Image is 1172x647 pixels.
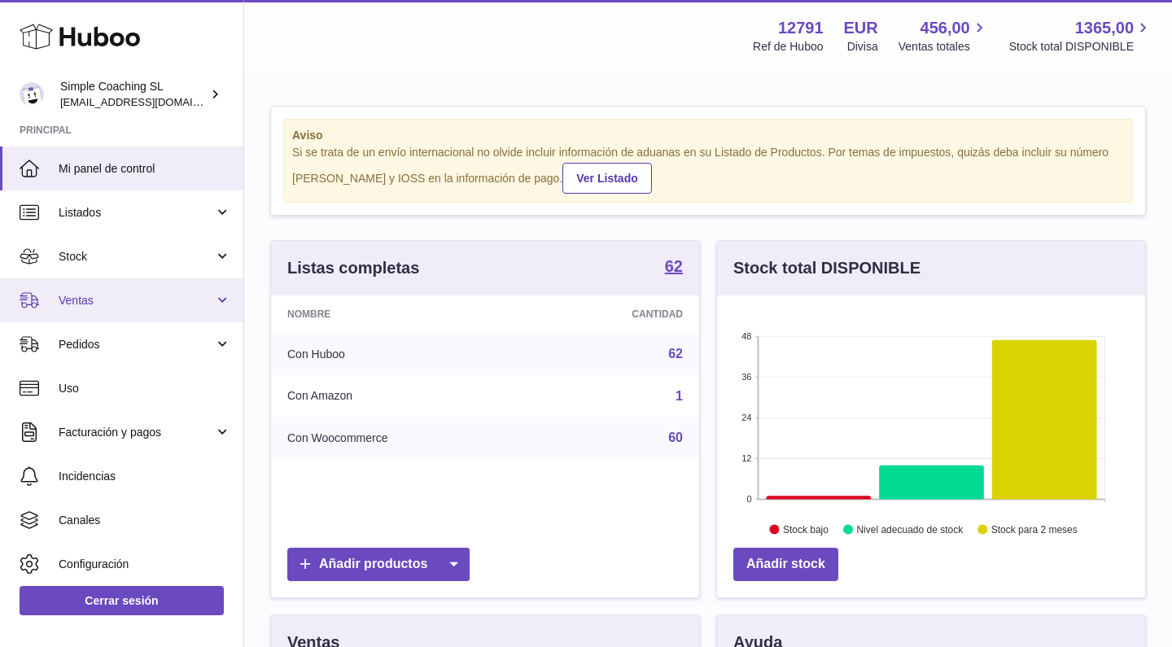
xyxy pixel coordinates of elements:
span: Canales [59,513,231,528]
td: Con Amazon [271,375,534,417]
text: 0 [746,494,751,504]
strong: EUR [844,17,878,39]
h3: Listas completas [287,257,419,279]
text: 48 [741,331,751,341]
span: Listados [59,205,214,221]
a: Ver Listado [562,163,651,194]
span: Mi panel de control [59,161,231,177]
span: [EMAIL_ADDRESS][DOMAIN_NAME] [60,95,239,108]
strong: Aviso [292,128,1124,143]
a: 62 [668,347,683,361]
td: Con Woocommerce [271,417,534,459]
div: Simple Coaching SL [60,79,207,110]
a: Cerrar sesión [20,586,224,615]
span: 1365,00 [1075,17,1134,39]
span: Stock [59,249,214,264]
div: Si se trata de un envío internacional no olvide incluir información de aduanas en su Listado de P... [292,145,1124,194]
text: Nivel adecuado de stock [856,523,964,535]
td: Con Huboo [271,333,534,375]
strong: 12791 [778,17,824,39]
span: Facturación y pagos [59,425,214,440]
span: Incidencias [59,469,231,484]
text: 12 [741,453,751,463]
text: 36 [741,372,751,382]
a: 456,00 Ventas totales [899,17,989,55]
a: Añadir productos [287,548,470,581]
text: Stock bajo [783,523,829,535]
a: 1365,00 Stock total DISPONIBLE [1009,17,1152,55]
span: Ventas totales [899,39,989,55]
span: Pedidos [59,337,214,352]
th: Nombre [271,295,534,333]
span: 456,00 [921,17,970,39]
h3: Stock total DISPONIBLE [733,257,921,279]
span: Stock total DISPONIBLE [1009,39,1152,55]
a: 62 [665,258,683,278]
img: info@simplecoaching.es [20,82,44,107]
strong: 62 [665,258,683,274]
a: 60 [668,431,683,444]
text: 24 [741,413,751,422]
span: Configuración [59,557,231,572]
a: 1 [676,389,683,403]
div: Divisa [847,39,878,55]
text: Stock para 2 meses [991,523,1078,535]
a: Añadir stock [733,548,838,581]
div: Ref de Huboo [753,39,823,55]
span: Ventas [59,293,214,308]
th: Cantidad [534,295,699,333]
span: Uso [59,381,231,396]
